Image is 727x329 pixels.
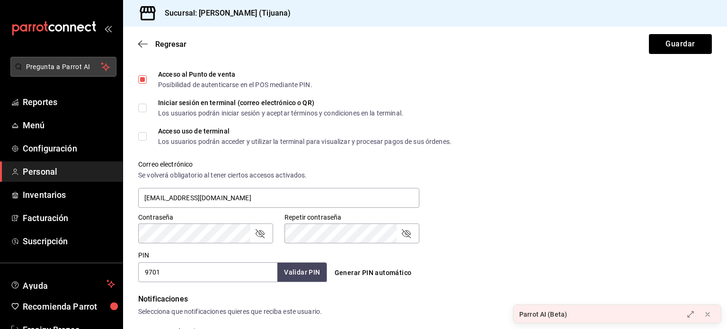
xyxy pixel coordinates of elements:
button: Regresar [138,40,186,49]
button: Pregunta a Parrot AI [10,57,116,77]
div: Los usuarios podrán acceder y utilizar la terminal para visualizar y procesar pagos de sus órdenes. [158,138,452,145]
input: 3 a 6 dígitos [138,262,277,282]
button: Generar PIN automático [331,264,416,282]
span: Ayuda [23,278,103,290]
button: open_drawer_menu [104,25,112,32]
div: Acceso al Punto de venta [158,71,312,78]
label: Repetir contraseña [284,214,419,221]
h3: Sucursal: [PERSON_NAME] (Tijuana) [157,8,291,19]
span: Reportes [23,96,115,108]
span: Menú [23,119,115,132]
button: Guardar [649,34,712,54]
span: Regresar [155,40,186,49]
span: Inventarios [23,188,115,201]
span: Configuración [23,142,115,155]
button: passwordField [400,228,412,239]
button: Validar PIN [277,263,327,282]
label: Contraseña [138,214,273,221]
span: Recomienda Parrot [23,300,115,313]
label: PIN [138,252,149,258]
div: Se volverá obligatorio al tener ciertos accesos activados. [138,170,419,180]
div: Notificaciones [138,293,712,305]
span: Suscripción [23,235,115,248]
span: Pregunta a Parrot AI [26,62,101,72]
a: Pregunta a Parrot AI [7,69,116,79]
span: Personal [23,165,115,178]
button: passwordField [254,228,266,239]
div: Parrot AI (Beta) [519,310,567,320]
div: Posibilidad de autenticarse en el POS mediante PIN. [158,81,312,88]
div: Iniciar sesión en terminal (correo electrónico o QR) [158,99,403,106]
span: Facturación [23,212,115,224]
label: Correo electrónico [138,161,419,168]
div: Acceso uso de terminal [158,128,452,134]
div: Los usuarios podrán iniciar sesión y aceptar términos y condiciones en la terminal. [158,110,403,116]
div: Selecciona que notificaciones quieres que reciba este usuario. [138,307,712,317]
